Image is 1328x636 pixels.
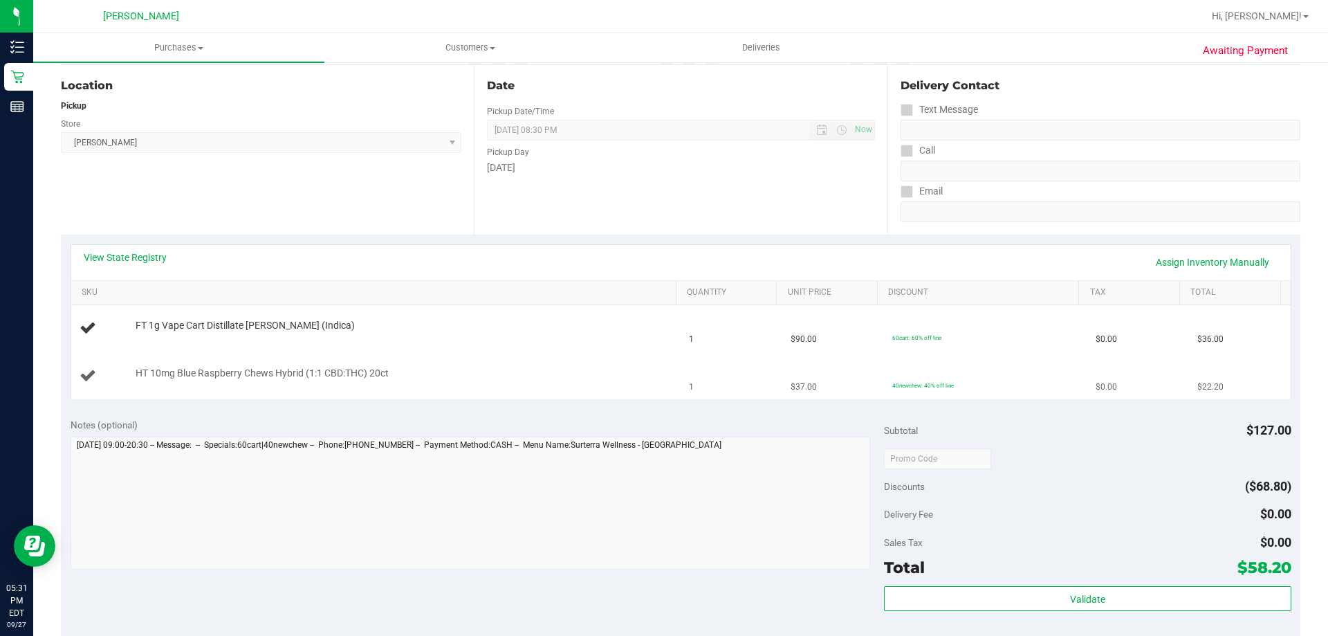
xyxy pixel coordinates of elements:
a: Purchases [33,33,324,62]
span: Subtotal [884,425,918,436]
a: Total [1190,287,1275,298]
a: Customers [324,33,616,62]
span: 60cart: 60% off line [892,334,941,341]
span: $0.00 [1096,333,1117,346]
strong: Pickup [61,101,86,111]
div: [DATE] [487,161,874,175]
span: $58.20 [1237,558,1291,577]
label: Text Message [901,100,978,120]
iframe: Resource center [14,525,55,567]
span: Validate [1070,594,1105,605]
label: Store [61,118,80,130]
span: Sales Tax [884,537,923,548]
span: FT 1g Vape Cart Distillate [PERSON_NAME] (Indica) [136,319,355,332]
inline-svg: Reports [10,100,24,113]
a: View State Registry [84,251,167,264]
span: Deliveries [723,42,799,54]
span: Notes (optional) [71,419,138,430]
span: $0.00 [1260,535,1291,549]
span: HT 10mg Blue Raspberry Chews Hybrid (1:1 CBD:THC) 20ct [136,367,389,380]
inline-svg: Retail [10,70,24,84]
a: Quantity [687,287,771,298]
span: [PERSON_NAME] [103,10,179,22]
a: Deliveries [616,33,907,62]
span: Hi, [PERSON_NAME]! [1212,10,1302,21]
label: Pickup Date/Time [487,105,554,118]
span: Delivery Fee [884,509,933,520]
label: Pickup Day [487,146,529,158]
div: Location [61,78,461,94]
div: Date [487,78,874,94]
input: Promo Code [884,448,991,469]
a: Unit Price [788,287,872,298]
label: Email [901,181,943,201]
span: $0.00 [1260,507,1291,521]
span: Total [884,558,925,577]
span: $90.00 [791,333,817,346]
span: 1 [689,381,694,394]
a: Assign Inventory Manually [1147,251,1278,274]
a: Discount [888,287,1073,298]
input: Format: (999) 999-9999 [901,120,1300,140]
label: Call [901,140,935,161]
span: $36.00 [1197,333,1224,346]
span: ($68.80) [1245,479,1291,493]
span: $0.00 [1096,381,1117,394]
span: $127.00 [1246,423,1291,437]
input: Format: (999) 999-9999 [901,161,1300,181]
div: Delivery Contact [901,78,1300,94]
span: $22.20 [1197,381,1224,394]
span: $37.00 [791,381,817,394]
a: Tax [1090,287,1174,298]
p: 05:31 PM EDT [6,582,27,619]
span: Discounts [884,474,925,499]
span: Purchases [33,42,324,54]
inline-svg: Inventory [10,40,24,54]
a: SKU [82,287,670,298]
button: Validate [884,586,1291,611]
span: 40newchew: 40% off line [892,382,954,389]
span: Customers [325,42,615,54]
span: 1 [689,333,694,346]
p: 09/27 [6,619,27,630]
span: Awaiting Payment [1203,43,1288,59]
